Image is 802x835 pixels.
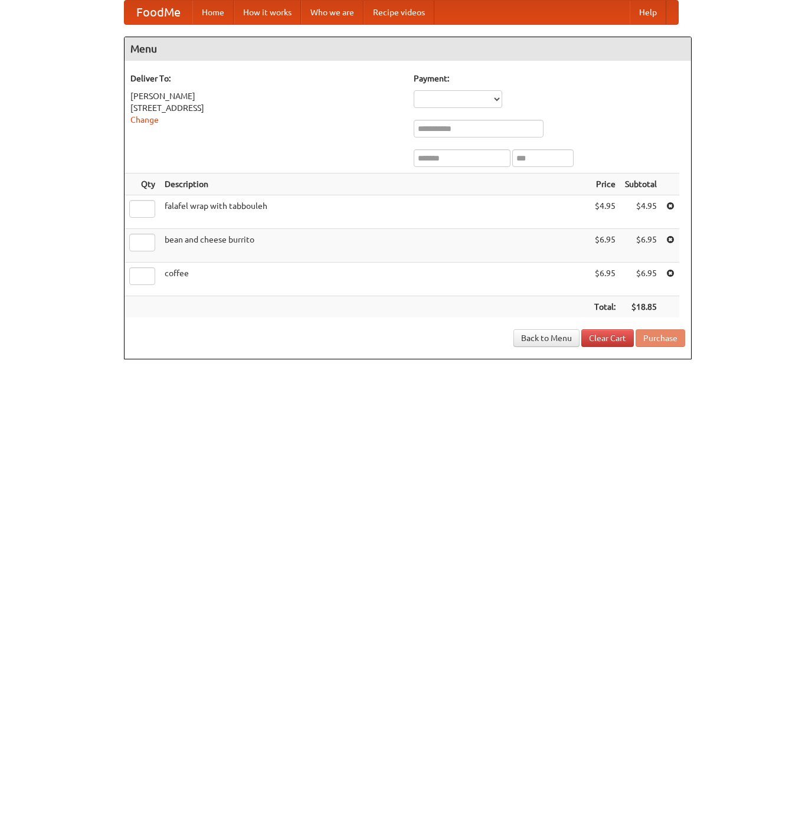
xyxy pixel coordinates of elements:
[125,173,160,195] th: Qty
[301,1,364,24] a: Who we are
[590,263,620,296] td: $6.95
[513,329,580,347] a: Back to Menu
[364,1,434,24] a: Recipe videos
[620,229,662,263] td: $6.95
[630,1,666,24] a: Help
[160,229,590,263] td: bean and cheese burrito
[620,296,662,318] th: $18.85
[590,296,620,318] th: Total:
[581,329,634,347] a: Clear Cart
[160,263,590,296] td: coffee
[620,173,662,195] th: Subtotal
[130,115,159,125] a: Change
[620,195,662,229] td: $4.95
[590,229,620,263] td: $6.95
[590,195,620,229] td: $4.95
[125,1,192,24] a: FoodMe
[590,173,620,195] th: Price
[125,37,691,61] h4: Menu
[620,263,662,296] td: $6.95
[192,1,234,24] a: Home
[636,329,685,347] button: Purchase
[234,1,301,24] a: How it works
[160,173,590,195] th: Description
[130,73,402,84] h5: Deliver To:
[130,102,402,114] div: [STREET_ADDRESS]
[160,195,590,229] td: falafel wrap with tabbouleh
[414,73,685,84] h5: Payment:
[130,90,402,102] div: [PERSON_NAME]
